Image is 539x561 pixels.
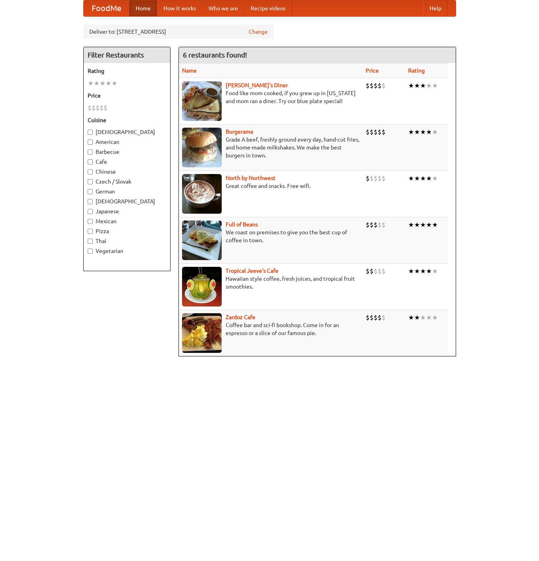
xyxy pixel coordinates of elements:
[374,81,378,90] li: $
[182,89,359,105] p: Food like mom cooked, if you grew up in [US_STATE] and mom ran a diner. Try our blue plate special!
[183,51,247,59] ng-pluralize: 6 restaurants found!
[88,158,166,166] label: Cafe
[88,247,166,255] label: Vegetarian
[129,0,157,16] a: Home
[426,313,432,322] li: ★
[370,313,374,322] li: $
[378,128,382,136] li: $
[382,313,386,322] li: $
[88,92,166,100] h5: Price
[382,220,386,229] li: $
[88,199,93,204] input: [DEMOGRAPHIC_DATA]
[420,267,426,276] li: ★
[414,313,420,322] li: ★
[366,128,370,136] li: $
[408,128,414,136] li: ★
[226,221,258,228] a: Full of Beans
[408,81,414,90] li: ★
[432,267,438,276] li: ★
[88,130,93,135] input: [DEMOGRAPHIC_DATA]
[374,220,378,229] li: $
[382,267,386,276] li: $
[83,25,274,39] div: Deliver to: [STREET_ADDRESS]
[88,209,93,214] input: Japanese
[432,220,438,229] li: ★
[432,313,438,322] li: ★
[382,174,386,183] li: $
[249,28,268,36] a: Change
[88,159,93,165] input: Cafe
[414,81,420,90] li: ★
[366,220,370,229] li: $
[111,79,117,88] li: ★
[182,267,222,306] img: jeeves.jpg
[88,103,92,112] li: $
[244,0,292,16] a: Recipe videos
[374,267,378,276] li: $
[182,81,222,121] img: sallys.jpg
[226,175,276,181] a: North by Northwest
[426,267,432,276] li: ★
[202,0,244,16] a: Who we are
[88,189,93,194] input: German
[88,140,93,145] input: American
[370,81,374,90] li: $
[226,82,288,88] a: [PERSON_NAME]'s Diner
[378,81,382,90] li: $
[84,0,129,16] a: FoodMe
[88,138,166,146] label: American
[414,128,420,136] li: ★
[100,103,104,112] li: $
[226,268,278,274] a: Tropical Jeeve's Cafe
[382,128,386,136] li: $
[226,314,255,320] a: Zardoz Cafe
[88,149,93,155] input: Barbecue
[105,79,111,88] li: ★
[88,128,166,136] label: [DEMOGRAPHIC_DATA]
[432,128,438,136] li: ★
[423,0,448,16] a: Help
[408,67,425,74] a: Rating
[88,219,93,224] input: Mexican
[370,220,374,229] li: $
[88,207,166,215] label: Japanese
[378,267,382,276] li: $
[182,313,222,353] img: zardoz.jpg
[366,81,370,90] li: $
[88,237,166,245] label: Thai
[226,128,253,135] a: Burgerama
[426,128,432,136] li: ★
[182,174,222,214] img: north.jpg
[370,267,374,276] li: $
[382,81,386,90] li: $
[182,228,359,244] p: We roast on premises to give you the best cup of coffee in town.
[374,128,378,136] li: $
[366,267,370,276] li: $
[420,174,426,183] li: ★
[88,188,166,195] label: German
[414,174,420,183] li: ★
[420,220,426,229] li: ★
[420,81,426,90] li: ★
[96,103,100,112] li: $
[414,267,420,276] li: ★
[366,67,379,74] a: Price
[370,128,374,136] li: $
[88,239,93,244] input: Thai
[408,313,414,322] li: ★
[378,220,382,229] li: $
[182,220,222,260] img: beans.jpg
[366,313,370,322] li: $
[426,81,432,90] li: ★
[374,313,378,322] li: $
[374,174,378,183] li: $
[88,178,166,186] label: Czech / Slovak
[94,79,100,88] li: ★
[88,179,93,184] input: Czech / Slovak
[88,148,166,156] label: Barbecue
[88,79,94,88] li: ★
